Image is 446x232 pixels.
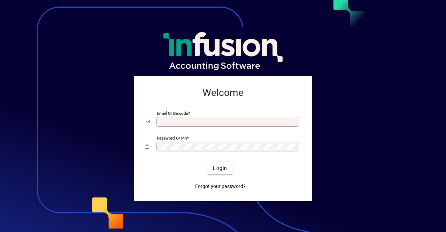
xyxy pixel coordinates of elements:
[157,136,187,141] mat-label: Password or Pin
[207,162,233,174] button: Login
[192,180,248,193] a: Forgot your password?
[213,165,227,172] span: Login
[157,111,188,116] mat-label: Email or Barcode
[145,87,301,99] h2: Welcome
[195,183,246,190] span: Forgot your password?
